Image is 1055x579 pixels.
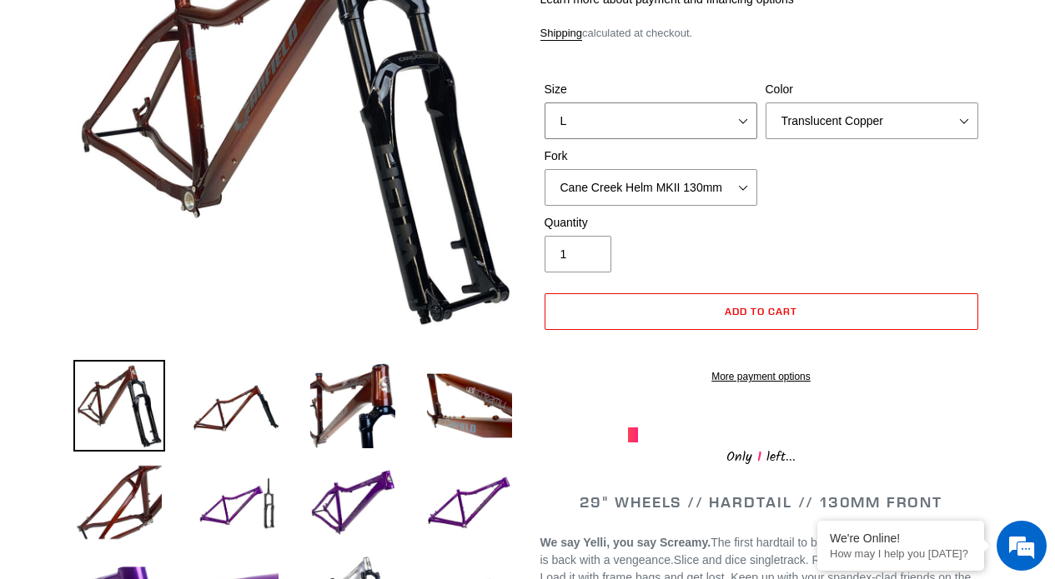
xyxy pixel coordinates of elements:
div: calculated at checkout. [540,25,982,42]
img: Load image into Gallery viewer, YELLI SCREAMY - Frame + Fork [307,360,399,452]
span: The first hardtail to bring the party to wagon wheels is back with a vengeance. [540,536,976,567]
a: More payment options [545,369,978,384]
img: Load image into Gallery viewer, YELLI SCREAMY - Frame + Fork [424,457,515,548]
div: We're Online! [830,532,972,545]
a: Shipping [540,27,583,41]
span: Add to cart [725,305,797,317]
label: Size [545,81,757,98]
div: Only left... [628,442,895,468]
label: Quantity [545,214,757,232]
p: How may I help you today? [830,547,972,560]
button: Add to cart [545,293,978,330]
label: Color [766,81,978,98]
b: We say Yelli, you say Screamy. [540,536,711,549]
img: Load image into Gallery viewer, YELLI SCREAMY - Frame + Fork [424,360,515,452]
span: 29" WHEELS // HARDTAIL // 130MM FRONT [580,492,942,512]
img: Load image into Gallery viewer, YELLI SCREAMY - Frame + Fork [73,457,165,548]
img: Load image into Gallery viewer, YELLI SCREAMY - Frame + Fork [190,457,282,548]
img: Load image into Gallery viewer, YELLI SCREAMY - Frame + Fork [307,457,399,548]
span: 1 [752,447,766,467]
img: Load image into Gallery viewer, YELLI SCREAMY - Frame + Fork [190,360,282,452]
label: Fork [545,147,757,165]
img: Load image into Gallery viewer, YELLI SCREAMY - Frame + Fork [73,360,165,452]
